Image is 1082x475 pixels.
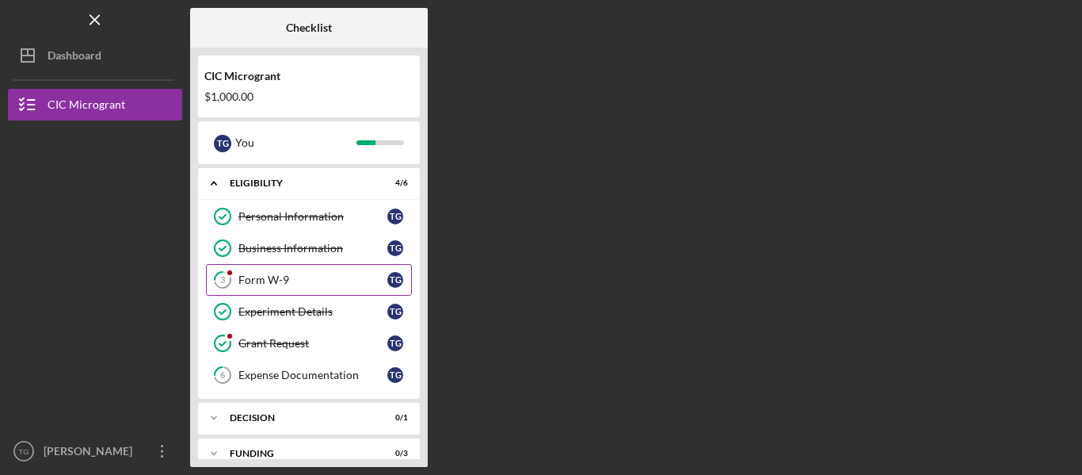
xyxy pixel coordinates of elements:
div: $1,000.00 [204,90,413,103]
a: Personal InformationTG [206,201,412,232]
a: Experiment DetailsTG [206,296,412,328]
div: T G [387,240,403,256]
div: 4 / 6 [379,178,408,188]
button: Dashboard [8,40,182,71]
div: ELIGIBILITY [230,178,368,188]
div: T G [387,367,403,383]
div: Experiment Details [238,305,387,318]
div: [PERSON_NAME] [40,435,143,471]
tspan: 3 [220,275,225,285]
div: T G [214,135,231,152]
a: 6Expense DocumentationTG [206,359,412,391]
a: Grant RequestTG [206,328,412,359]
div: Form W-9 [238,274,387,286]
a: Business InformationTG [206,232,412,264]
b: Checklist [286,21,332,34]
tspan: 6 [220,370,226,381]
div: Expense Documentation [238,369,387,381]
div: Business Information [238,242,387,255]
div: Decision [230,413,368,423]
a: 3Form W-9TG [206,264,412,296]
button: CIC Microgrant [8,89,182,121]
div: CIC Microgrant [204,70,413,82]
div: FUNDING [230,449,368,458]
div: T G [387,209,403,224]
div: T G [387,272,403,288]
div: 0 / 1 [379,413,408,423]
div: T G [387,304,403,320]
div: 0 / 3 [379,449,408,458]
div: CIC Microgrant [48,89,125,124]
text: TG [18,447,29,456]
div: T G [387,335,403,351]
div: Grant Request [238,337,387,350]
div: Personal Information [238,210,387,223]
div: You [235,129,356,156]
div: Dashboard [48,40,101,75]
button: TG[PERSON_NAME] [8,435,182,467]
